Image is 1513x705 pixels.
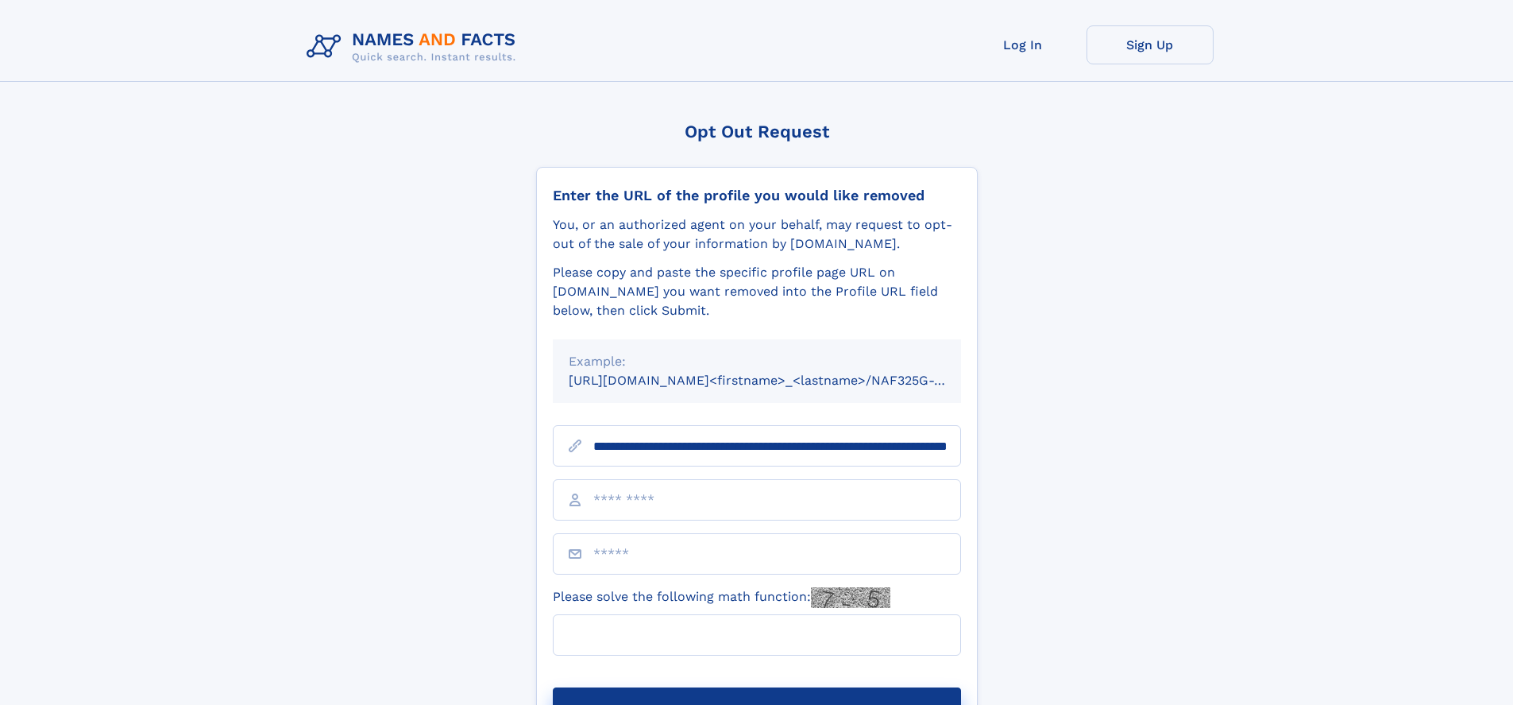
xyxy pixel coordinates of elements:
[536,122,978,141] div: Opt Out Request
[553,263,961,320] div: Please copy and paste the specific profile page URL on [DOMAIN_NAME] you want removed into the Pr...
[553,587,890,608] label: Please solve the following math function:
[569,373,991,388] small: [URL][DOMAIN_NAME]<firstname>_<lastname>/NAF325G-xxxxxxxx
[553,187,961,204] div: Enter the URL of the profile you would like removed
[569,352,945,371] div: Example:
[1087,25,1214,64] a: Sign Up
[300,25,529,68] img: Logo Names and Facts
[959,25,1087,64] a: Log In
[553,215,961,254] div: You, or an authorized agent on your behalf, may request to opt-out of the sale of your informatio...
